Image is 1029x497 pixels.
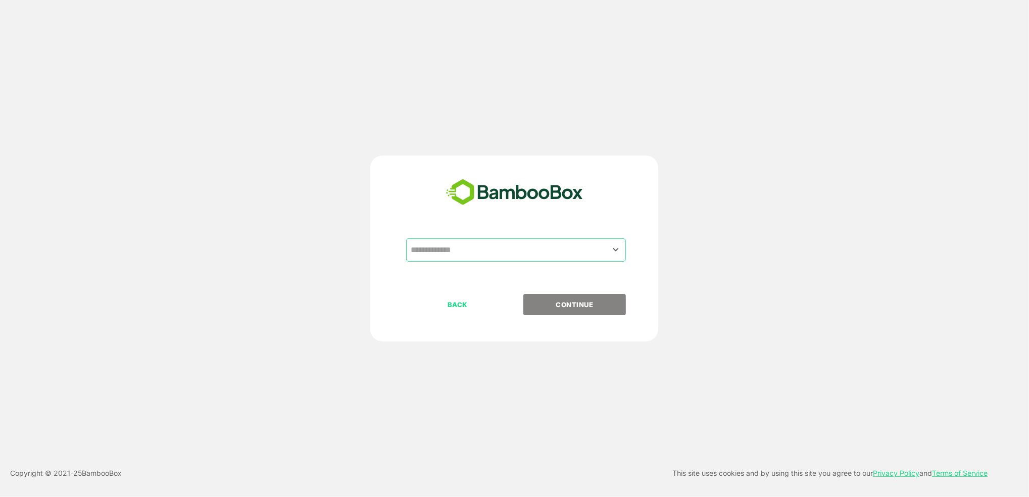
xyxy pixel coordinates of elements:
[406,294,509,315] button: BACK
[932,469,988,477] a: Terms of Service
[609,243,622,257] button: Open
[407,299,508,310] p: BACK
[523,294,626,315] button: CONTINUE
[10,467,122,479] p: Copyright © 2021- 25 BambooBox
[440,176,589,209] img: bamboobox
[873,469,919,477] a: Privacy Policy
[524,299,625,310] p: CONTINUE
[672,467,988,479] p: This site uses cookies and by using this site you agree to our and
